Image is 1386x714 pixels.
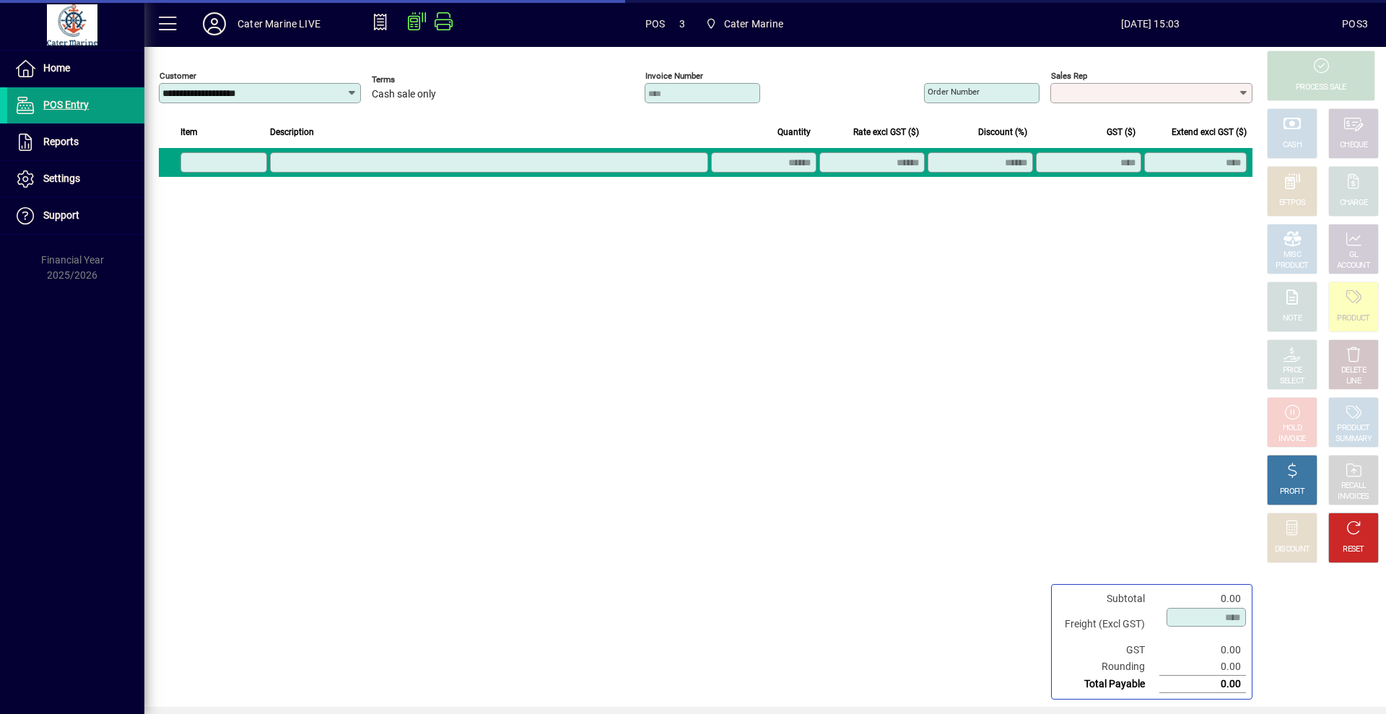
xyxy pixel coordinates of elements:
span: [DATE] 15:03 [959,12,1342,35]
td: Subtotal [1058,591,1159,607]
span: Item [180,124,198,140]
span: Reports [43,136,79,147]
td: 0.00 [1159,658,1246,676]
span: Cater Marine [724,12,783,35]
span: POS Entry [43,99,89,110]
div: PROFIT [1280,487,1304,497]
span: POS [645,12,666,35]
mat-label: Sales rep [1051,71,1087,81]
td: 0.00 [1159,591,1246,607]
div: DISCOUNT [1275,544,1309,555]
mat-label: Invoice number [645,71,703,81]
div: EFTPOS [1279,198,1306,209]
span: Cater Marine [699,11,789,37]
span: Support [43,209,79,221]
div: LINE [1346,376,1361,387]
span: Terms [372,75,458,84]
div: SELECT [1280,376,1305,387]
mat-label: Customer [160,71,196,81]
a: Reports [7,124,144,160]
div: GL [1349,250,1359,261]
div: CHARGE [1340,198,1368,209]
div: DELETE [1341,365,1366,376]
span: Cash sale only [372,89,436,100]
button: Profile [191,11,237,37]
span: Home [43,62,70,74]
div: PRODUCT [1276,261,1308,271]
div: PRODUCT [1337,423,1369,434]
a: Settings [7,161,144,197]
div: INVOICE [1278,434,1305,445]
span: Settings [43,173,80,184]
span: Quantity [777,124,811,140]
div: RESET [1343,544,1364,555]
div: NOTE [1283,313,1302,324]
mat-label: Order number [928,87,980,97]
a: Home [7,51,144,87]
td: GST [1058,642,1159,658]
span: Description [270,124,314,140]
div: INVOICES [1338,492,1369,502]
div: SUMMARY [1335,434,1372,445]
span: Rate excl GST ($) [853,124,919,140]
td: Freight (Excl GST) [1058,607,1159,642]
span: GST ($) [1107,124,1136,140]
div: PRICE [1283,365,1302,376]
td: 0.00 [1159,676,1246,693]
div: POS3 [1342,12,1368,35]
div: HOLD [1283,423,1302,434]
span: Discount (%) [978,124,1027,140]
span: Extend excl GST ($) [1172,124,1247,140]
div: RECALL [1341,481,1367,492]
div: CHEQUE [1340,140,1367,151]
a: Support [7,198,144,234]
td: 0.00 [1159,642,1246,658]
td: Rounding [1058,658,1159,676]
div: CASH [1283,140,1302,151]
td: Total Payable [1058,676,1159,693]
span: 3 [679,12,685,35]
div: PRODUCT [1337,313,1369,324]
div: MISC [1283,250,1301,261]
div: Cater Marine LIVE [237,12,321,35]
div: ACCOUNT [1337,261,1370,271]
div: PROCESS SALE [1296,82,1346,93]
